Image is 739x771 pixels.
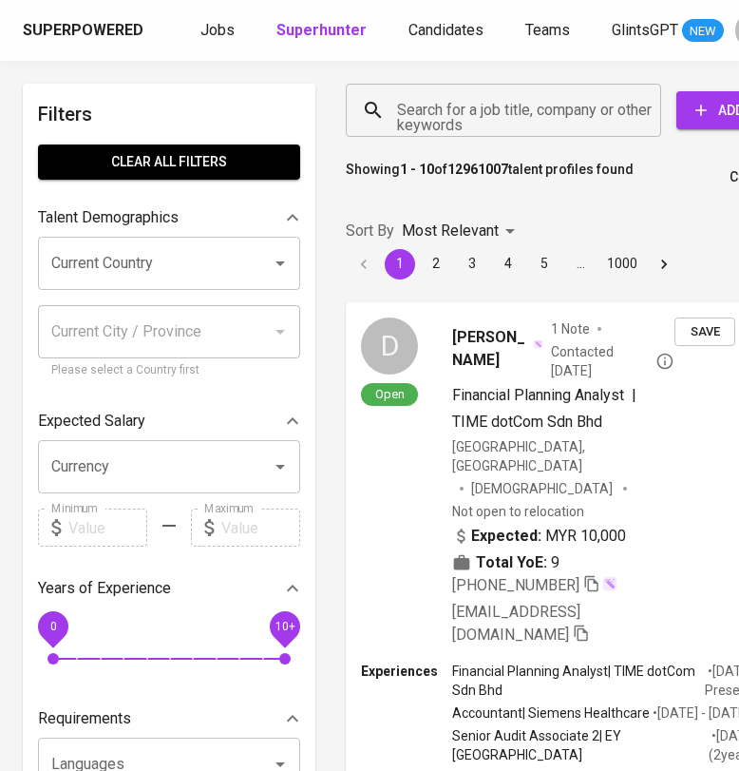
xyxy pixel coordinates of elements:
[38,707,131,730] p: Requirements
[655,352,674,371] svg: By Malaysia recruiter
[38,199,300,237] div: Talent Demographics
[38,410,145,433] p: Expected Salary
[38,402,300,440] div: Expected Salary
[361,318,418,375] div: D
[276,21,367,39] b: Superhunter
[68,509,147,547] input: Value
[368,386,412,402] span: Open
[361,662,452,681] p: Experiences
[38,577,171,600] p: Years of Experience
[200,19,238,43] a: Jobs
[551,342,674,380] span: Contacted [DATE]
[385,249,415,279] button: page 1
[402,220,499,242] p: Most Relevant
[346,220,394,242] p: Sort By
[400,162,434,177] b: 1 - 10
[452,576,579,594] span: [PHONE_NUMBER]
[38,700,300,738] div: Requirements
[649,249,679,279] button: Go to next page
[476,551,547,574] b: Total YoE:
[457,249,487,279] button: Go to page 3
[421,249,451,279] button: Go to page 2
[452,603,580,644] span: [EMAIL_ADDRESS][DOMAIN_NAME]
[267,453,294,480] button: Open
[525,21,570,39] span: Teams
[452,413,602,431] span: TIME dotCom Sdn Bhd
[533,339,542,349] img: magic_wand.svg
[612,19,724,43] a: GlintsGPT NEW
[38,569,300,607] div: Years of Experience
[23,20,143,42] div: Superpowered
[23,20,147,42] a: Superpowered
[402,214,521,249] div: Most Relevant
[601,249,643,279] button: Go to page 1000
[684,321,726,343] span: Save
[452,726,709,764] p: Senior Audit Associate 2 | EY [GEOGRAPHIC_DATA]
[200,21,235,39] span: Jobs
[346,160,634,195] p: Showing of talent profiles found
[452,662,705,700] p: Financial Planning Analyst | TIME dotCom Sdn Bhd
[452,386,624,404] span: Financial Planning Analyst
[275,620,294,633] span: 10+
[38,206,179,229] p: Talent Demographics
[471,479,616,498] span: [DEMOGRAPHIC_DATA]
[452,502,584,521] p: Not open to relocation
[447,162,508,177] b: 12961007
[49,620,56,633] span: 0
[452,704,650,723] p: Accountant | Siemens Healthcare
[408,19,487,43] a: Candidates
[529,249,559,279] button: Go to page 5
[53,150,285,174] span: Clear All filters
[452,326,531,372] span: [PERSON_NAME]
[632,384,636,407] span: |
[221,509,300,547] input: Value
[51,361,287,380] p: Please select a Country first
[612,21,678,39] span: GlintsGPT
[38,145,300,180] button: Clear All filters
[551,319,590,338] span: 1 Note
[674,318,735,347] button: Save
[551,551,559,574] span: 9
[267,250,294,277] button: Open
[602,576,617,591] img: magic_wand.svg
[346,249,682,279] nav: pagination navigation
[493,249,523,279] button: Go to page 4
[38,99,300,129] h6: Filters
[452,525,626,548] div: MYR 10,000
[452,437,674,475] div: [GEOGRAPHIC_DATA], [GEOGRAPHIC_DATA]
[682,22,724,41] span: NEW
[471,525,541,548] b: Expected:
[565,254,596,273] div: …
[408,21,483,39] span: Candidates
[525,19,574,43] a: Teams
[276,19,370,43] a: Superhunter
